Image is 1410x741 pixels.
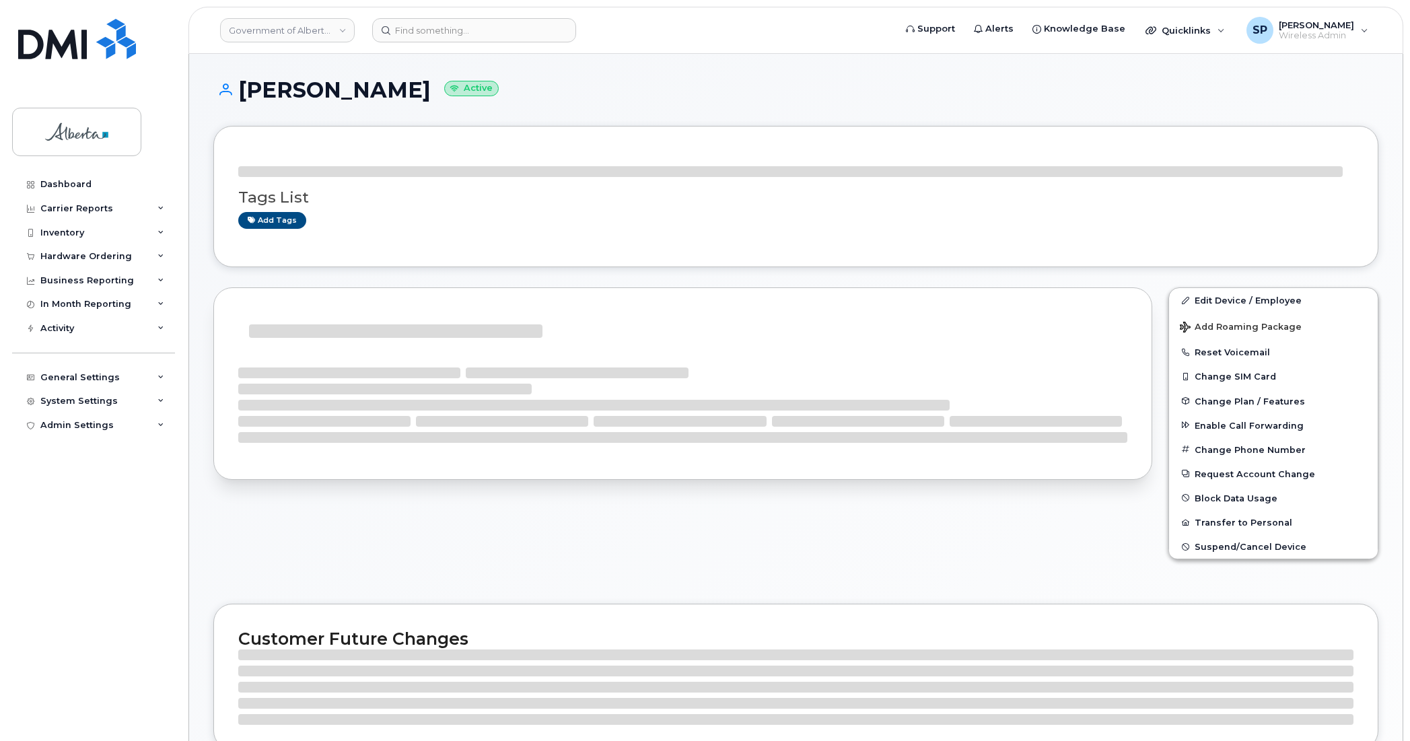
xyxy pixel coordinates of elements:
[1169,413,1378,437] button: Enable Call Forwarding
[1169,510,1378,534] button: Transfer to Personal
[1169,437,1378,462] button: Change Phone Number
[1195,420,1304,430] span: Enable Call Forwarding
[213,78,1378,102] h1: [PERSON_NAME]
[238,629,1353,649] h2: Customer Future Changes
[238,212,306,229] a: Add tags
[1169,312,1378,340] button: Add Roaming Package
[1169,364,1378,388] button: Change SIM Card
[1169,288,1378,312] a: Edit Device / Employee
[1169,462,1378,486] button: Request Account Change
[1169,534,1378,559] button: Suspend/Cancel Device
[444,81,499,96] small: Active
[1169,486,1378,510] button: Block Data Usage
[1169,389,1378,413] button: Change Plan / Features
[1180,322,1302,334] span: Add Roaming Package
[238,189,1353,206] h3: Tags List
[1195,542,1306,552] span: Suspend/Cancel Device
[1169,340,1378,364] button: Reset Voicemail
[1195,396,1305,406] span: Change Plan / Features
